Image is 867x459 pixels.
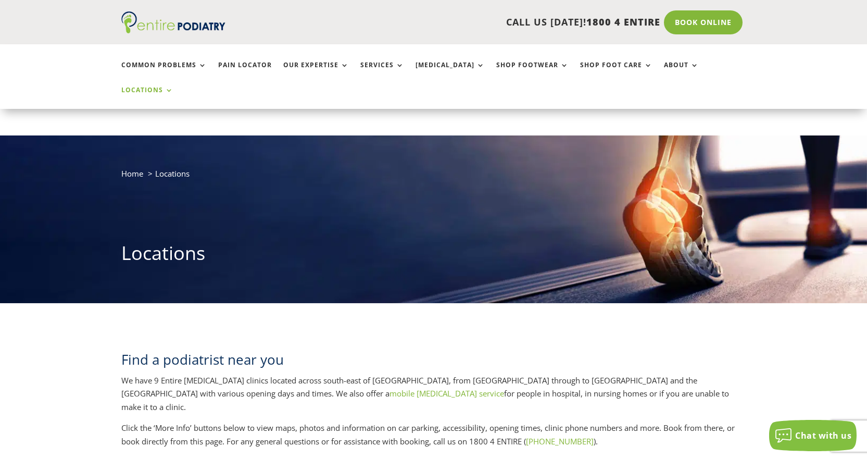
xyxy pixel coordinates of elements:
a: Our Expertise [283,61,349,84]
button: Chat with us [769,420,857,451]
a: Common Problems [121,61,207,84]
span: Locations [155,168,190,179]
a: Shop Footwear [496,61,569,84]
a: Home [121,168,143,179]
nav: breadcrumb [121,167,746,188]
a: [PHONE_NUMBER] [526,436,594,446]
a: Shop Foot Care [580,61,652,84]
a: [MEDICAL_DATA] [416,61,485,84]
img: logo (1) [121,11,225,33]
a: mobile [MEDICAL_DATA] service [389,388,504,399]
p: CALL US [DATE]! [266,16,660,29]
h1: Locations [121,240,746,271]
span: 1800 4 ENTIRE [586,16,660,28]
p: We have 9 Entire [MEDICAL_DATA] clinics located across south-east of [GEOGRAPHIC_DATA], from [GEO... [121,374,746,422]
h2: Find a podiatrist near you [121,350,746,374]
a: Entire Podiatry [121,25,225,35]
a: Services [360,61,404,84]
a: Locations [121,86,173,109]
a: About [664,61,699,84]
a: Pain Locator [218,61,272,84]
p: Click the ‘More Info’ buttons below to view maps, photos and information on car parking, accessib... [121,421,746,448]
a: Book Online [664,10,743,34]
span: Chat with us [795,430,851,441]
